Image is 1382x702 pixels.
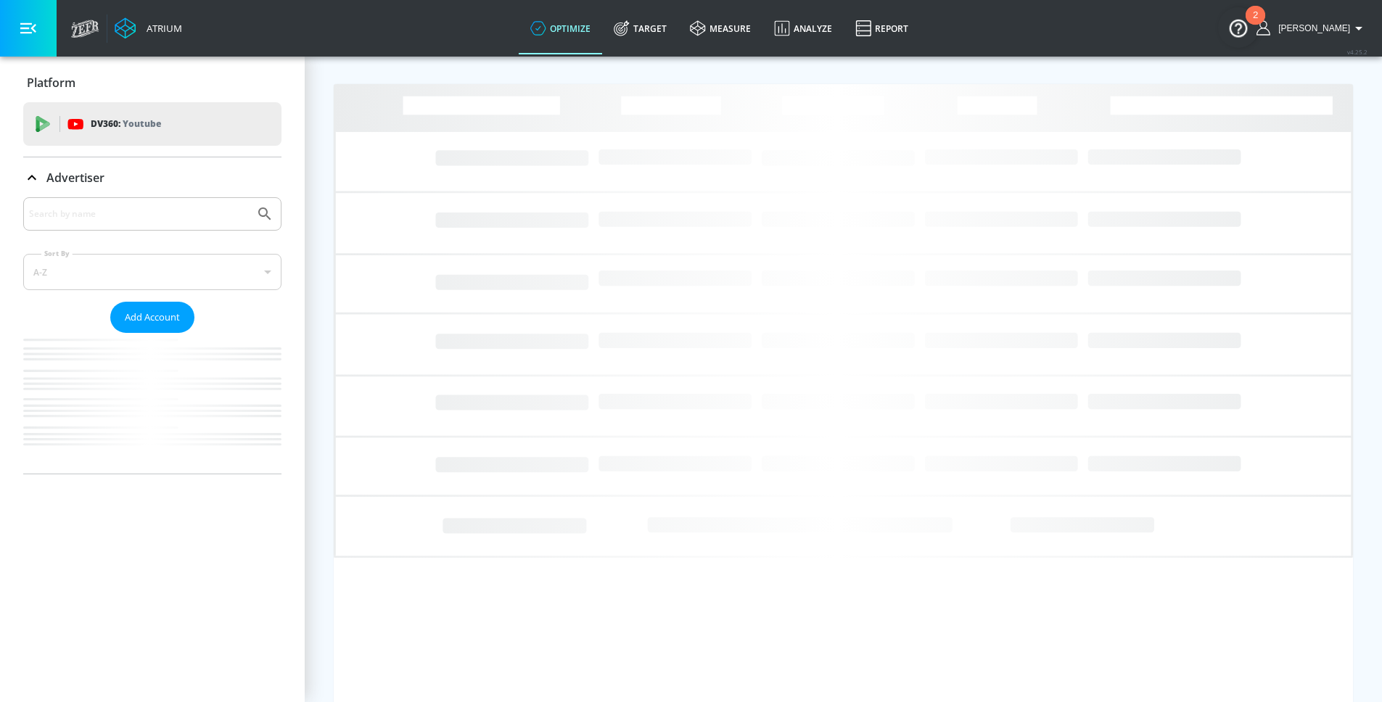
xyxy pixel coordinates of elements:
[602,2,678,54] a: Target
[1218,7,1259,48] button: Open Resource Center, 2 new notifications
[1347,48,1367,56] span: v 4.25.2
[1272,23,1350,33] span: login as: victor.avalos@zefr.com
[1253,15,1258,34] div: 2
[23,254,281,290] div: A-Z
[23,333,281,474] nav: list of Advertiser
[23,62,281,103] div: Platform
[844,2,920,54] a: Report
[125,309,180,326] span: Add Account
[115,17,182,39] a: Atrium
[23,197,281,474] div: Advertiser
[29,205,249,223] input: Search by name
[141,22,182,35] div: Atrium
[110,302,194,333] button: Add Account
[762,2,844,54] a: Analyze
[1256,20,1367,37] button: [PERSON_NAME]
[27,75,75,91] p: Platform
[678,2,762,54] a: measure
[23,102,281,146] div: DV360: Youtube
[91,116,161,132] p: DV360:
[41,249,73,258] label: Sort By
[123,116,161,131] p: Youtube
[519,2,602,54] a: optimize
[23,157,281,198] div: Advertiser
[46,170,104,186] p: Advertiser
